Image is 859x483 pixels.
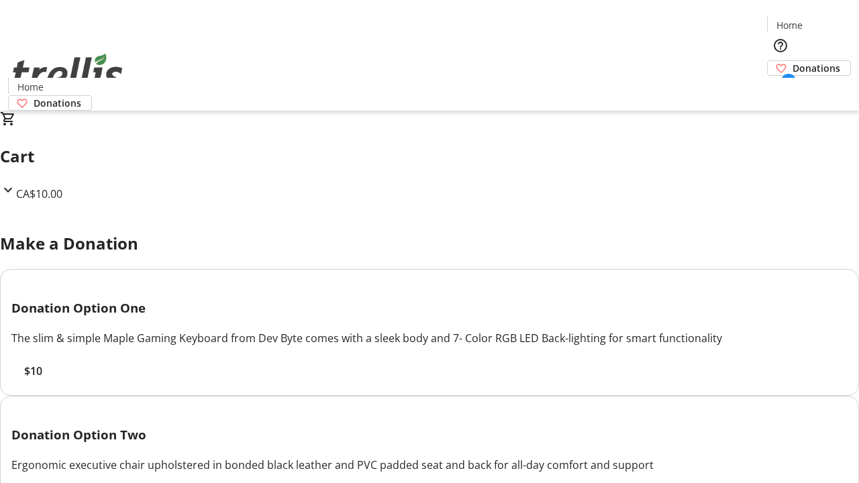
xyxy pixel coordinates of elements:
[768,18,811,32] a: Home
[767,60,851,76] a: Donations
[11,363,54,379] button: $10
[11,299,848,317] h3: Donation Option One
[767,32,794,59] button: Help
[11,425,848,444] h3: Donation Option Two
[16,186,62,201] span: CA$10.00
[9,80,52,94] a: Home
[8,39,128,106] img: Orient E2E Organization lhBmHSUuno's Logo
[11,330,848,346] div: The slim & simple Maple Gaming Keyboard from Dev Byte comes with a sleek body and 7- Color RGB LE...
[11,457,848,473] div: Ergonomic executive chair upholstered in bonded black leather and PVC padded seat and back for al...
[8,95,92,111] a: Donations
[34,96,81,110] span: Donations
[776,18,803,32] span: Home
[793,61,840,75] span: Donations
[17,80,44,94] span: Home
[24,363,42,379] span: $10
[767,76,794,103] button: Cart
